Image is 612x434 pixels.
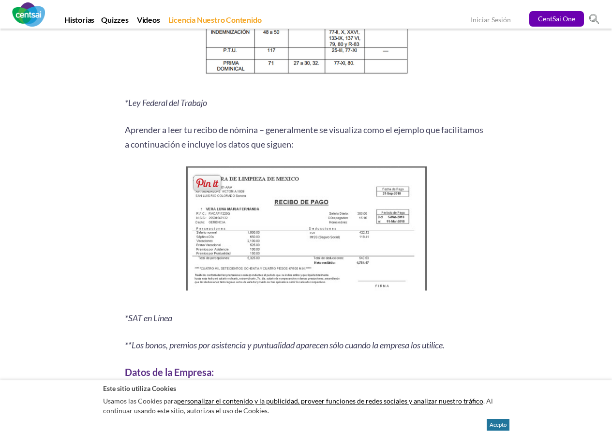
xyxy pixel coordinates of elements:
a: Licencia Nuestro Contenido [165,15,265,29]
h2: Este sitio utiliza Cookies [103,384,509,393]
a: Historias [61,15,98,29]
a: CentSai One [529,11,584,27]
p: Usamos las Cookies para . Al continuar usando este sitio, autorizas el uso de Cookies. [103,394,509,418]
a: Iniciar Sesión [471,15,511,26]
img: CentSai [12,2,45,27]
p: Aprender a leer tu recibo de nómina – generalmente se visualiza como el ejemplo que facilitamos a... [125,122,488,151]
i: *Ley Federal del Trabajo [125,98,207,108]
a: Quizzes [98,15,132,29]
h3: Datos de la Empresa: [125,365,488,379]
i: *SAT en Línea [125,313,172,324]
a: Videos [134,15,164,29]
button: Acepto [487,419,509,431]
i: **Los bonos, premios por asistencia y puntualidad aparecen sólo cuando la empresa los utilice. [125,340,445,351]
li: Nombre completo (Razón Social) y RFC (Registro Federal de Causantes). [134,379,488,392]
